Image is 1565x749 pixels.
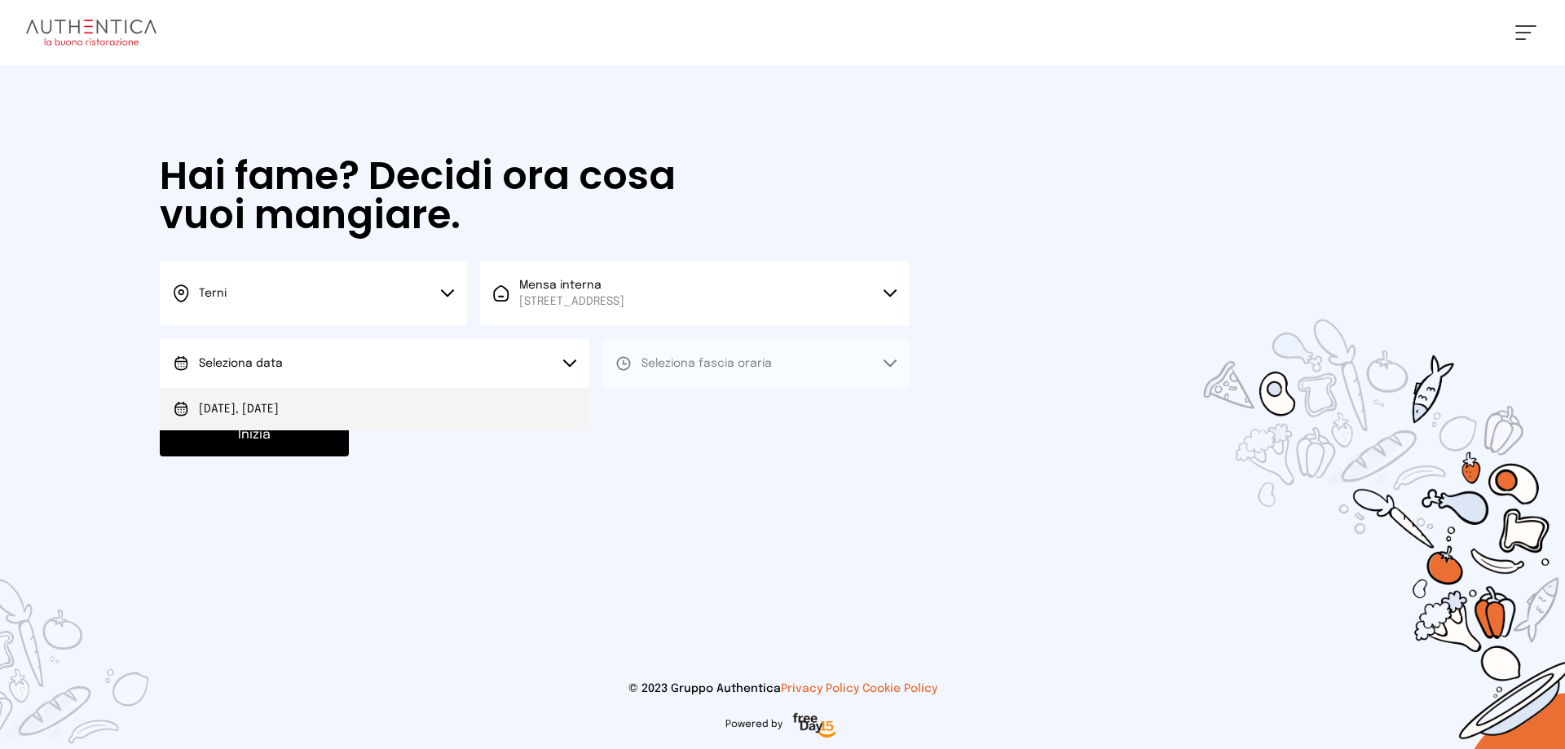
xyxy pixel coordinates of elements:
span: [DATE], [DATE] [199,401,279,417]
span: Seleziona fascia oraria [641,358,772,369]
button: Seleziona data [160,339,589,388]
button: Inizia [160,414,349,456]
button: Seleziona fascia oraria [602,339,910,388]
a: Cookie Policy [862,683,937,694]
a: Privacy Policy [781,683,859,694]
p: © 2023 Gruppo Authentica [26,681,1539,697]
span: Powered by [725,718,782,731]
img: logo-freeday.3e08031.png [789,710,840,742]
span: Seleziona data [199,358,283,369]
